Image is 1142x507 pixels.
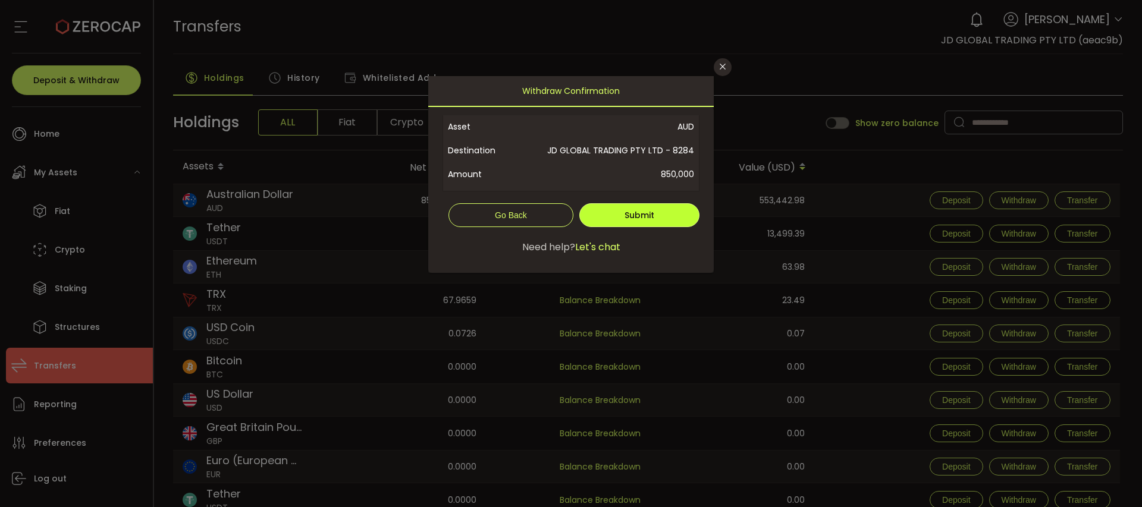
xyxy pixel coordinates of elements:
span: Need help? [522,240,575,254]
span: Let's chat [575,240,620,254]
span: Asset [448,115,523,138]
iframe: Chat Widget [1000,379,1142,507]
span: Amount [448,162,523,186]
span: Go Back [495,210,527,220]
span: Withdraw Confirmation [522,76,620,106]
button: Go Back [448,203,573,227]
span: AUD [523,115,694,138]
div: 聊天小组件 [1000,379,1142,507]
button: Close [714,58,732,76]
span: Destination [448,138,523,162]
button: Submit [579,203,699,227]
span: 850,000 [523,162,694,186]
div: dialog [428,76,714,273]
span: Submit [625,209,654,221]
span: JD GLOBAL TRADING PTY LTD - 8284 [523,138,694,162]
